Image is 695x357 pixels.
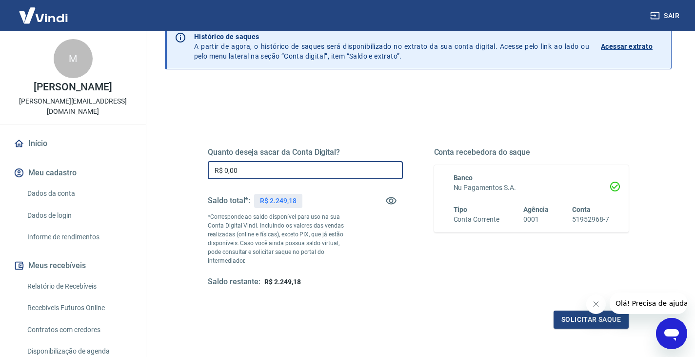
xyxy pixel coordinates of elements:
button: Meu cadastro [12,162,134,184]
span: Conta [572,206,591,213]
h5: Saldo restante: [208,277,260,287]
p: Histórico de saques [194,32,589,42]
span: Agência [523,206,549,213]
a: Acessar extrato [601,32,663,61]
span: Tipo [454,206,468,213]
h6: Conta Corrente [454,214,499,225]
h5: Saldo total*: [208,196,250,206]
button: Solicitar saque [554,311,629,329]
p: A partir de agora, o histórico de saques será disponibilizado no extrato da sua conta digital. Ac... [194,32,589,61]
iframe: Botão para abrir a janela de mensagens [656,318,687,349]
span: Olá! Precisa de ajuda? [6,7,82,15]
a: Início [12,133,134,154]
h6: Nu Pagamentos S.A. [454,183,610,193]
p: R$ 2.249,18 [260,196,296,206]
h6: 51952968-7 [572,214,609,225]
a: Recebíveis Futuros Online [23,298,134,318]
iframe: Mensagem da empresa [610,293,687,314]
span: R$ 2.249,18 [264,278,300,286]
h5: Quanto deseja sacar da Conta Digital? [208,147,403,157]
iframe: Fechar mensagem [586,294,606,314]
img: Vindi [12,0,75,30]
a: Informe de rendimentos [23,227,134,247]
h5: Conta recebedora do saque [434,147,629,157]
a: Contratos com credores [23,320,134,340]
h6: 0001 [523,214,549,225]
a: Dados de login [23,206,134,226]
span: Banco [454,174,473,182]
p: [PERSON_NAME][EMAIL_ADDRESS][DOMAIN_NAME] [8,96,138,117]
button: Sair [648,7,683,25]
p: Acessar extrato [601,42,653,51]
p: [PERSON_NAME] [34,82,112,92]
button: Meus recebíveis [12,255,134,276]
a: Dados da conta [23,184,134,204]
p: *Corresponde ao saldo disponível para uso na sua Conta Digital Vindi. Incluindo os valores das ve... [208,212,354,265]
a: Relatório de Recebíveis [23,276,134,296]
div: M [54,39,93,78]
